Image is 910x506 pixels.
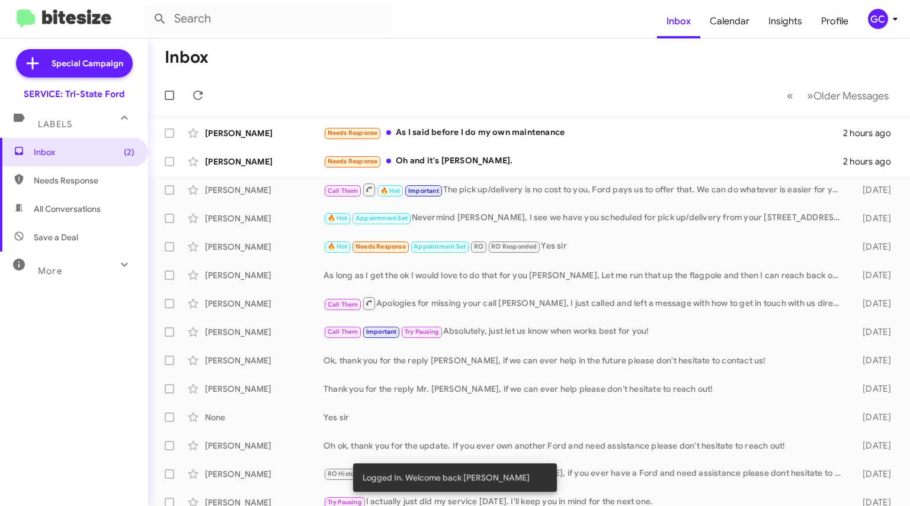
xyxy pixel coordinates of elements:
[205,184,323,196] div: [PERSON_NAME]
[205,127,323,139] div: [PERSON_NAME]
[124,146,134,158] span: (2)
[328,470,363,478] span: RO Historic
[205,241,323,253] div: [PERSON_NAME]
[328,157,378,165] span: Needs Response
[843,156,901,167] div: 2 hours ago
[328,498,362,506] span: Try Pausing
[474,243,483,250] span: RO
[38,119,72,130] span: Labels
[323,182,848,197] div: The pick up/delivery is no cost to you, Ford pays us to offer that. We can do whatever is easier ...
[366,328,397,336] span: Important
[34,146,134,158] span: Inbox
[848,326,901,338] div: [DATE]
[405,328,439,336] span: Try Pausing
[205,156,323,167] div: [PERSON_NAME]
[323,354,848,366] div: Ok, thank you for the reply [PERSON_NAME], if we can ever help in the future please don't hesitat...
[205,440,323,452] div: [PERSON_NAME]
[491,243,537,250] span: RO Responded
[848,269,901,281] div: [DATE]
[800,83,896,108] button: Next
[355,214,408,222] span: Appointment Set
[165,48,209,67] h1: Inbox
[34,203,101,215] span: All Conversations
[848,212,901,224] div: [DATE]
[205,411,323,423] div: None
[323,154,843,168] div: Oh and it's [PERSON_NAME].
[657,4,700,38] a: Inbox
[205,269,323,281] div: [PERSON_NAME]
[848,411,901,423] div: [DATE]
[848,298,901,310] div: [DATE]
[414,243,466,250] span: Appointment Set
[323,411,848,423] div: Yes sir
[848,354,901,366] div: [DATE]
[700,4,759,38] a: Calendar
[205,468,323,480] div: [PERSON_NAME]
[323,269,848,281] div: As long as I get the ok I would love to do that for you [PERSON_NAME], Let me run that up the fla...
[848,440,901,452] div: [DATE]
[52,57,123,69] span: Special Campaign
[858,9,897,29] button: GC
[328,129,378,137] span: Needs Response
[780,83,896,108] nav: Page navigation example
[812,4,858,38] a: Profile
[848,468,901,480] div: [DATE]
[205,354,323,366] div: [PERSON_NAME]
[323,296,848,311] div: Apologies for missing your call [PERSON_NAME], I just called and left a message with how to get i...
[813,89,889,102] span: Older Messages
[323,467,848,481] div: Thank you for the update [PERSON_NAME], if you ever have a Ford and need assistance please dont h...
[143,5,392,33] input: Search
[807,88,813,103] span: »
[355,243,406,250] span: Needs Response
[205,326,323,338] div: [PERSON_NAME]
[328,301,358,308] span: Call Them
[323,211,848,225] div: Nevermind [PERSON_NAME], I see we have you scheduled for pick up/delivery from your [STREET_ADDRE...
[868,9,888,29] div: GC
[323,126,843,140] div: As I said before I do my own maintenance
[408,187,439,195] span: Important
[328,187,358,195] span: Call Them
[848,241,901,253] div: [DATE]
[34,231,78,243] span: Save a Deal
[323,383,848,395] div: Thank you for the reply Mr. [PERSON_NAME], if we can ever help please don't hesitate to reach out!
[380,187,400,195] span: 🔥 Hot
[205,383,323,395] div: [PERSON_NAME]
[323,240,848,253] div: Yes sir
[16,49,133,78] a: Special Campaign
[780,83,800,108] button: Previous
[787,88,793,103] span: «
[363,472,530,484] span: Logged In. Welcome back [PERSON_NAME]
[323,440,848,452] div: Oh ok, thank you for the update. If you ever own another Ford and need assistance please don't he...
[328,243,348,250] span: 🔥 Hot
[328,214,348,222] span: 🔥 Hot
[205,298,323,310] div: [PERSON_NAME]
[328,328,358,336] span: Call Them
[38,266,62,276] span: More
[848,184,901,196] div: [DATE]
[843,127,901,139] div: 2 hours ago
[34,175,134,186] span: Needs Response
[323,325,848,339] div: Absolutely, just let us know when works best for you!
[24,88,124,100] div: SERVICE: Tri-State Ford
[848,383,901,395] div: [DATE]
[205,212,323,224] div: [PERSON_NAME]
[759,4,812,38] a: Insights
